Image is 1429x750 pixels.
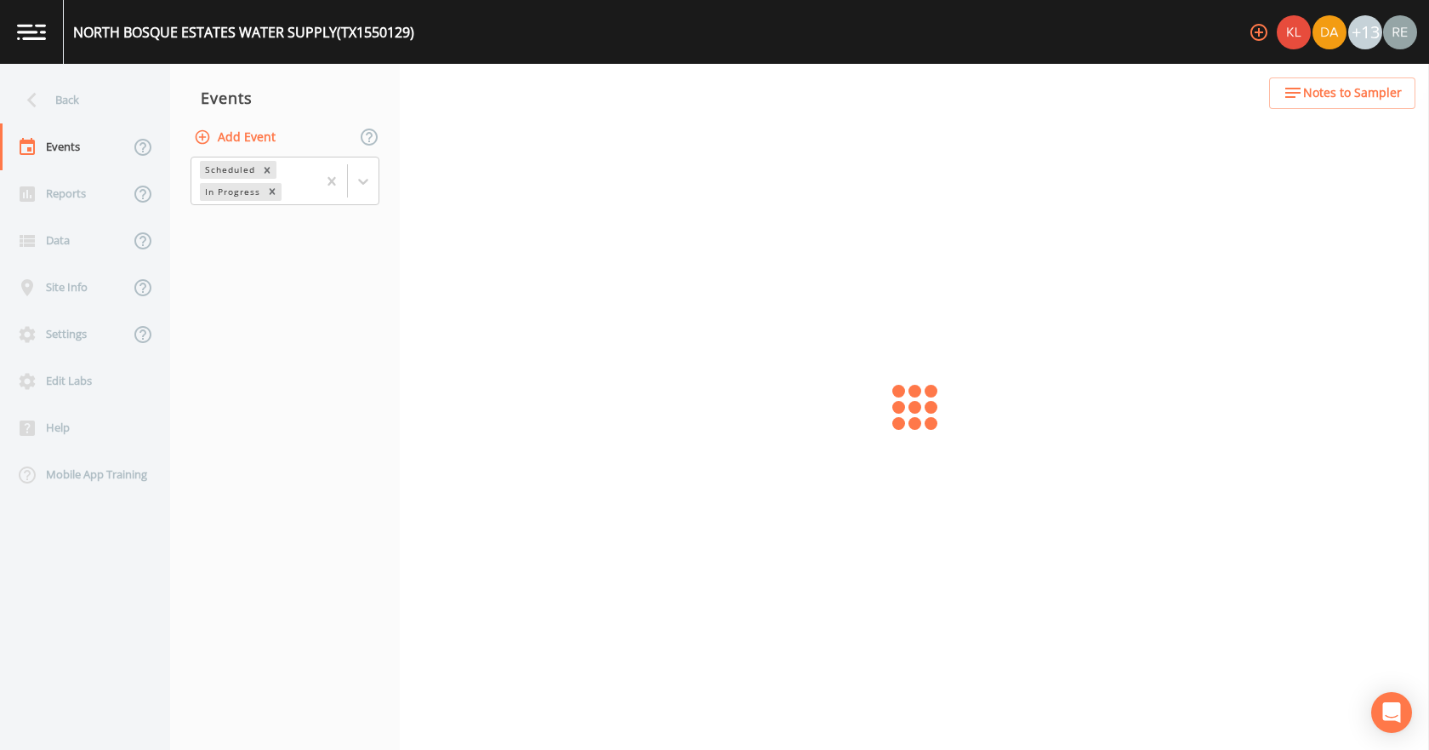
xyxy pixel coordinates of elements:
img: logo [17,24,46,40]
div: Scheduled [200,161,258,179]
img: 9c4450d90d3b8045b2e5fa62e4f92659 [1277,15,1311,49]
div: Open Intercom Messenger [1371,692,1412,733]
button: Notes to Sampler [1269,77,1415,109]
div: NORTH BOSQUE ESTATES WATER SUPPLY (TX1550129) [73,22,414,43]
button: Add Event [191,122,282,153]
div: In Progress [200,183,263,201]
div: Events [170,77,400,119]
div: Remove Scheduled [258,161,276,179]
div: David Weber [1312,15,1347,49]
div: Remove In Progress [263,183,282,201]
span: Notes to Sampler [1303,83,1402,104]
img: a84961a0472e9debc750dd08a004988d [1312,15,1346,49]
img: e720f1e92442e99c2aab0e3b783e6548 [1383,15,1417,49]
div: Kler Teran [1276,15,1312,49]
div: +13 [1348,15,1382,49]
